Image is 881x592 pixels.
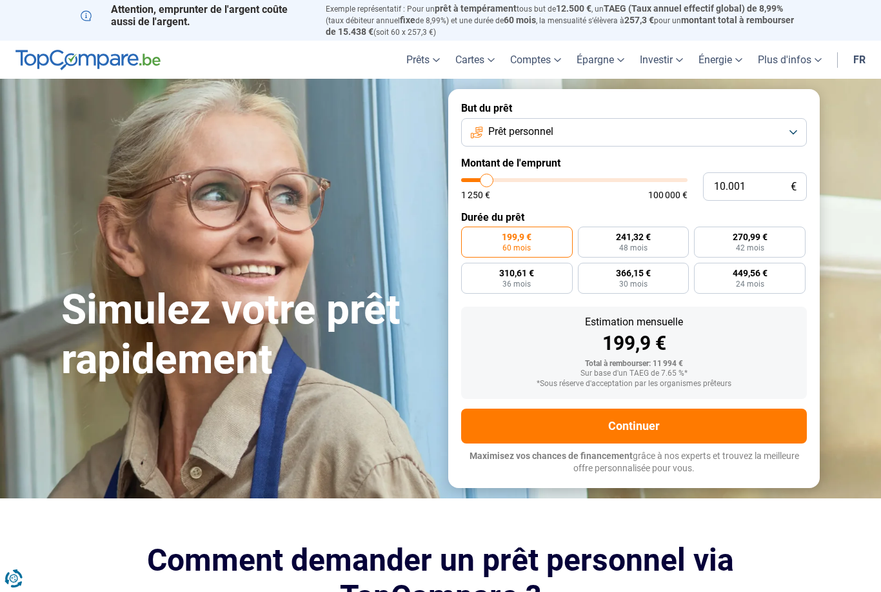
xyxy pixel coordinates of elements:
[648,190,688,199] span: 100 000 €
[736,280,764,288] span: 24 mois
[846,41,873,79] a: fr
[691,41,750,79] a: Énergie
[502,41,569,79] a: Comptes
[400,15,415,25] span: fixe
[736,244,764,252] span: 42 mois
[504,15,536,25] span: 60 mois
[619,280,648,288] span: 30 mois
[461,157,807,169] label: Montant de l'emprunt
[15,50,161,70] img: TopCompare
[471,334,797,353] div: 199,9 €
[471,369,797,378] div: Sur base d'un TAEG de 7.65 %*
[791,181,797,192] span: €
[632,41,691,79] a: Investir
[616,269,651,278] span: 366,15 €
[471,380,797,389] div: *Sous réserve d'acceptation par les organismes prêteurs
[750,41,829,79] a: Plus d'infos
[624,15,654,25] span: 257,3 €
[326,3,800,37] p: Exemple représentatif : Pour un tous but de , un (taux débiteur annuel de 8,99%) et une durée de ...
[502,244,531,252] span: 60 mois
[448,41,502,79] a: Cartes
[499,269,534,278] span: 310,61 €
[326,15,794,37] span: montant total à rembourser de 15.438 €
[461,450,807,475] p: grâce à nos experts et trouvez la meilleure offre personnalisée pour vous.
[569,41,632,79] a: Épargne
[604,3,783,14] span: TAEG (Taux annuel effectif global) de 8,99%
[461,102,807,114] label: But du prêt
[461,190,490,199] span: 1 250 €
[733,269,767,278] span: 449,56 €
[619,244,648,252] span: 48 mois
[616,232,651,241] span: 241,32 €
[502,232,531,241] span: 199,9 €
[502,280,531,288] span: 36 mois
[461,118,807,147] button: Prêt personnel
[470,451,633,461] span: Maximisez vos chances de financement
[435,3,517,14] span: prêt à tempérament
[61,285,433,385] h1: Simulez votre prêt rapidement
[81,3,310,28] p: Attention, emprunter de l'argent coûte aussi de l'argent.
[488,125,553,139] span: Prêt personnel
[461,211,807,223] label: Durée du prêt
[471,360,797,369] div: Total à rembourser: 11 994 €
[471,317,797,327] div: Estimation mensuelle
[399,41,448,79] a: Prêts
[733,232,767,241] span: 270,99 €
[461,409,807,444] button: Continuer
[556,3,591,14] span: 12.500 €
